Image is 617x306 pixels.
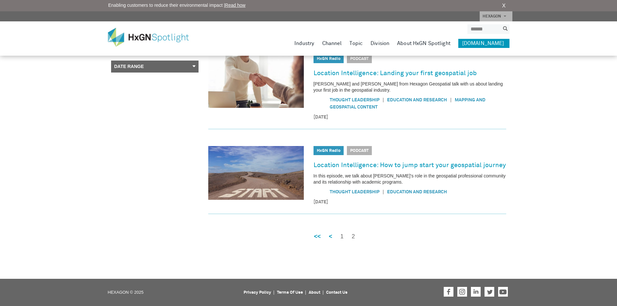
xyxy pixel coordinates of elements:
[471,287,481,297] a: Hexagon on LinkedIn
[387,190,447,194] a: Education and research
[225,3,246,8] a: Read how
[314,81,506,93] p: [PERSON_NAME] and [PERSON_NAME] from Hexagon Geospatial talk with us about landing your first job...
[352,232,355,241] span: 2
[340,232,344,241] a: 1
[314,233,321,240] strong: <<
[347,146,372,155] span: Podcast
[314,160,506,170] a: Location Intelligence: How to jump start your geospatial journey
[485,287,494,297] a: Hexagon on Twitter
[457,287,467,297] a: Hexagon on Instagram
[317,149,340,153] a: HxGN Radio
[314,114,506,121] time: [DATE]
[447,96,455,103] span: |
[322,39,342,48] a: Channel
[317,57,340,61] a: HxGN Radio
[314,232,321,241] a: <<
[208,146,304,200] img: Location Intelligence: How to jump start your geospatial journey
[108,2,246,9] span: Enabling customers to reduce their environmental impact |
[329,233,332,240] strong: <
[314,173,506,185] p: In this episode, we talk about [PERSON_NAME]’s role in the geospatial professional community and ...
[111,61,199,73] a: Date Range
[347,54,372,63] span: Podcast
[444,287,453,297] a: Hexagon on Facebook
[108,288,240,304] p: HEXAGON © 2025
[502,2,506,10] a: X
[277,290,303,295] a: Terms Of Use
[309,290,320,295] a: About
[314,199,506,206] time: [DATE]
[498,287,508,297] a: Hexagon on Youtube
[387,98,447,102] a: Education and research
[349,39,363,48] a: Topic
[480,11,512,21] a: HEXAGON
[371,39,389,48] a: Division
[380,96,387,103] span: |
[314,68,477,78] a: Location Intelligence: Landing your first geospatial job
[397,39,451,48] a: About HxGN Spotlight
[458,39,509,48] a: [DOMAIN_NAME]
[294,39,314,48] a: Industry
[208,54,304,108] img: Location Intelligence: Landing your first geospatial job
[326,290,348,295] a: Contact Us
[244,290,271,295] a: Privacy Policy
[380,188,387,195] span: |
[330,190,380,194] a: Thought Leadership
[330,98,380,102] a: Thought Leadership
[108,28,199,47] img: HxGN Spotlight
[329,232,332,241] a: <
